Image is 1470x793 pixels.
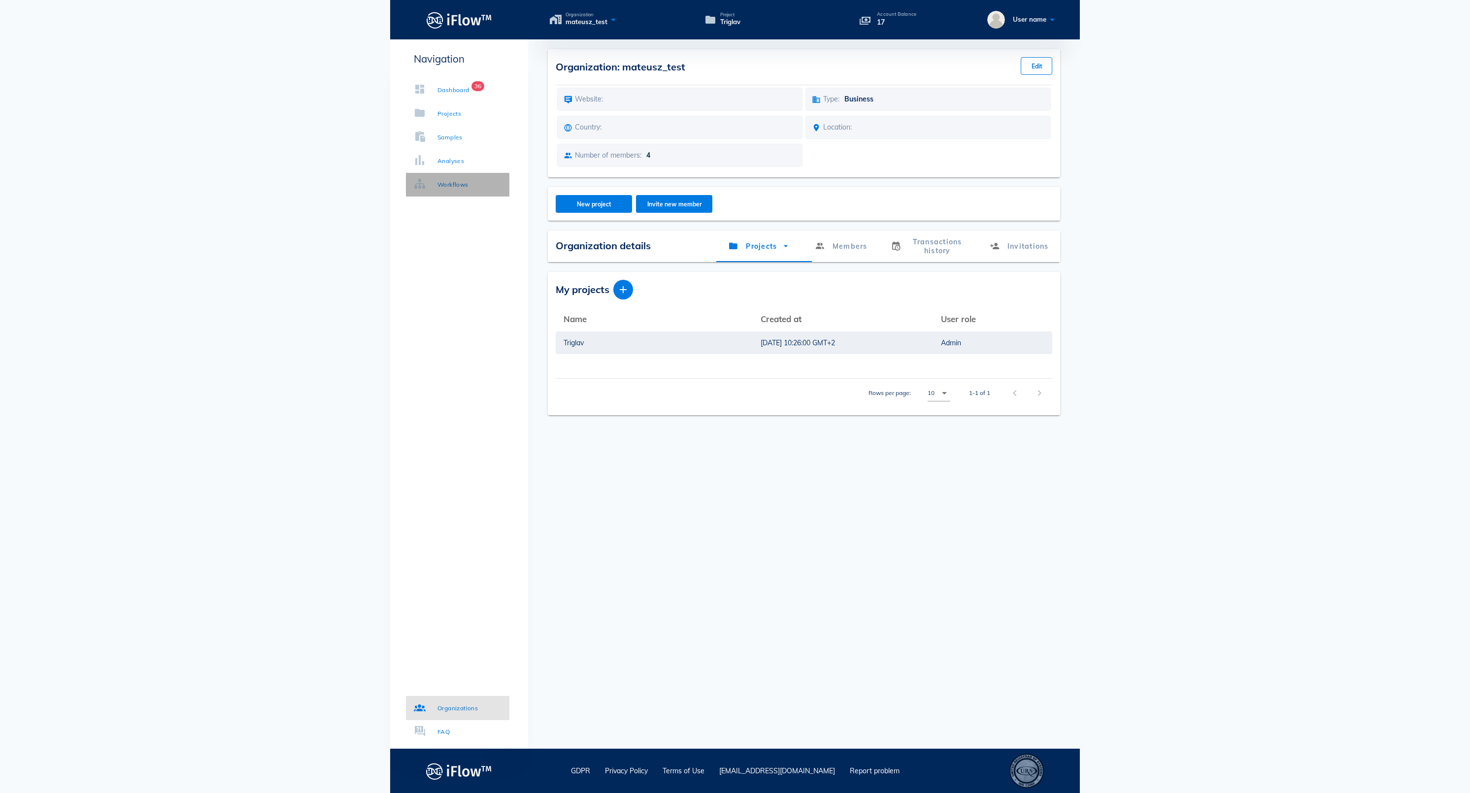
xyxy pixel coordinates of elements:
div: Workflows [437,180,468,190]
th: Name: Not sorted. Activate to sort ascending. [556,307,753,331]
a: [DATE] 10:26:00 GMT+2 [761,331,925,354]
span: 4 [646,151,650,160]
span: Organization [566,12,607,17]
span: Badge [471,81,484,91]
div: Samples [437,132,463,142]
a: Report problem [850,766,900,775]
span: Edit [1029,63,1044,70]
span: Triglav [720,17,740,27]
a: Members [802,231,879,262]
span: Organization: mateusz_test [556,61,685,73]
p: Navigation [406,51,509,66]
div: Projects [437,109,461,119]
span: My projects [556,282,609,297]
div: ISO 13485 – Quality Management System [1009,754,1044,788]
a: Triglav [564,331,745,354]
div: Rows per page: [869,379,950,407]
span: Invite new member [644,200,704,208]
span: User role [941,314,976,324]
span: Created at [761,314,802,324]
a: GDPR [571,766,590,775]
div: Dashboard [437,85,469,95]
img: logo [426,760,492,782]
span: Project [720,12,740,17]
a: [EMAIL_ADDRESS][DOMAIN_NAME] [719,766,835,775]
div: Analyses [437,156,464,166]
span: New project [564,200,624,208]
span: Organization details [556,239,651,252]
img: User name [987,11,1005,29]
span: Location: [823,123,852,132]
span: Name [564,314,587,324]
button: Edit [1021,57,1052,75]
div: FAQ [437,727,450,737]
a: Admin [941,331,1044,354]
i: arrow_drop_down [938,387,950,399]
span: Number of members: [575,151,641,160]
a: Projects [716,231,803,262]
p: 17 [877,17,916,28]
div: 1-1 of 1 [969,389,990,397]
div: 10 [928,389,935,397]
a: Logo [390,9,528,31]
a: Terms of Use [663,766,704,775]
button: New project [556,195,632,213]
th: Created at: Not sorted. Activate to sort ascending. [753,307,933,331]
span: Country: [575,123,601,132]
div: Organizations [437,703,478,713]
div: 10Rows per page: [928,385,950,401]
span: mateusz_test [566,17,607,27]
a: Transactions history [879,231,977,262]
span: Website: [575,95,603,103]
p: Account Balance [877,12,916,17]
span: Business [844,95,873,103]
a: Privacy Policy [605,766,648,775]
th: User role: Not sorted. Activate to sort ascending. [933,307,1052,331]
a: Invitations [977,231,1060,262]
span: Type: [823,95,839,103]
button: Invite new member [636,195,712,213]
span: User name [1013,15,1046,23]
